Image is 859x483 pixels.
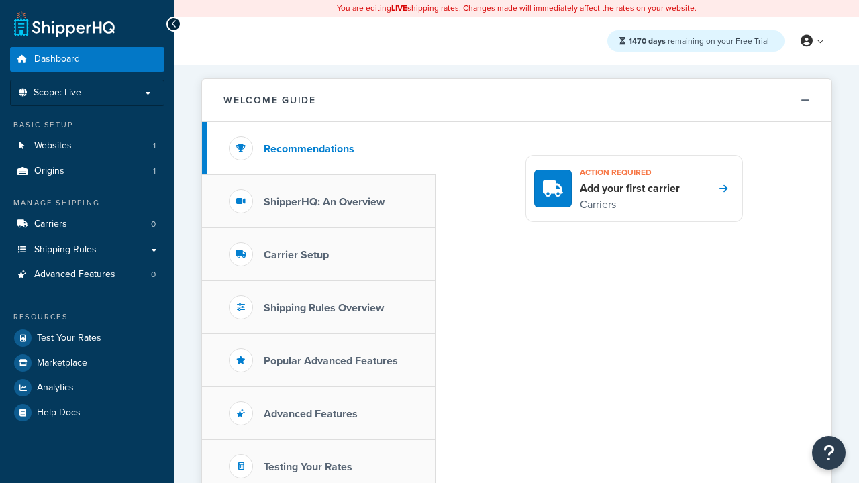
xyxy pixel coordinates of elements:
[10,376,164,400] a: Analytics
[10,237,164,262] a: Shipping Rules
[264,355,398,367] h3: Popular Advanced Features
[629,35,769,47] span: remaining on your Free Trial
[10,197,164,209] div: Manage Shipping
[34,87,81,99] span: Scope: Live
[153,166,156,177] span: 1
[264,461,352,473] h3: Testing Your Rates
[10,133,164,158] a: Websites1
[34,140,72,152] span: Websites
[153,140,156,152] span: 1
[264,249,329,261] h3: Carrier Setup
[202,79,831,122] button: Welcome Guide
[10,212,164,237] a: Carriers0
[37,382,74,394] span: Analytics
[391,2,407,14] b: LIVE
[34,219,67,230] span: Carriers
[10,262,164,287] li: Advanced Features
[629,35,666,47] strong: 1470 days
[10,159,164,184] li: Origins
[10,262,164,287] a: Advanced Features0
[37,358,87,369] span: Marketplace
[10,326,164,350] a: Test Your Rates
[580,196,680,213] p: Carriers
[264,408,358,420] h3: Advanced Features
[151,269,156,280] span: 0
[34,269,115,280] span: Advanced Features
[812,436,846,470] button: Open Resource Center
[34,166,64,177] span: Origins
[34,54,80,65] span: Dashboard
[10,400,164,425] a: Help Docs
[10,212,164,237] li: Carriers
[151,219,156,230] span: 0
[10,47,164,72] a: Dashboard
[10,159,164,184] a: Origins1
[37,407,81,419] span: Help Docs
[264,302,384,314] h3: Shipping Rules Overview
[10,133,164,158] li: Websites
[10,119,164,131] div: Basic Setup
[264,143,354,155] h3: Recommendations
[10,311,164,323] div: Resources
[223,95,316,105] h2: Welcome Guide
[34,244,97,256] span: Shipping Rules
[264,196,385,208] h3: ShipperHQ: An Overview
[10,351,164,375] a: Marketplace
[580,181,680,196] h4: Add your first carrier
[580,164,680,181] h3: Action required
[37,333,101,344] span: Test Your Rates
